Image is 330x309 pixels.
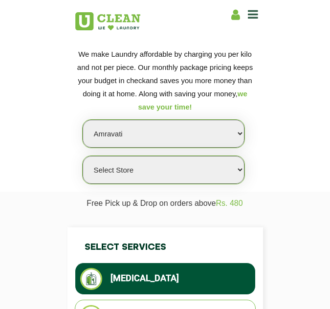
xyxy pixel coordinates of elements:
[74,199,256,215] p: Free Pick up & Drop on orders above
[216,199,243,207] span: Rs. 480
[138,89,247,111] span: we save your time!
[75,232,256,263] h4: Select Services
[80,268,250,290] li: [MEDICAL_DATA]
[75,12,140,30] img: UClean Laundry and Dry Cleaning
[75,47,256,113] p: We make Laundry affordable by charging you per kilo and not per piece. Our monthly package pricin...
[80,268,102,290] img: Dry Cleaning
